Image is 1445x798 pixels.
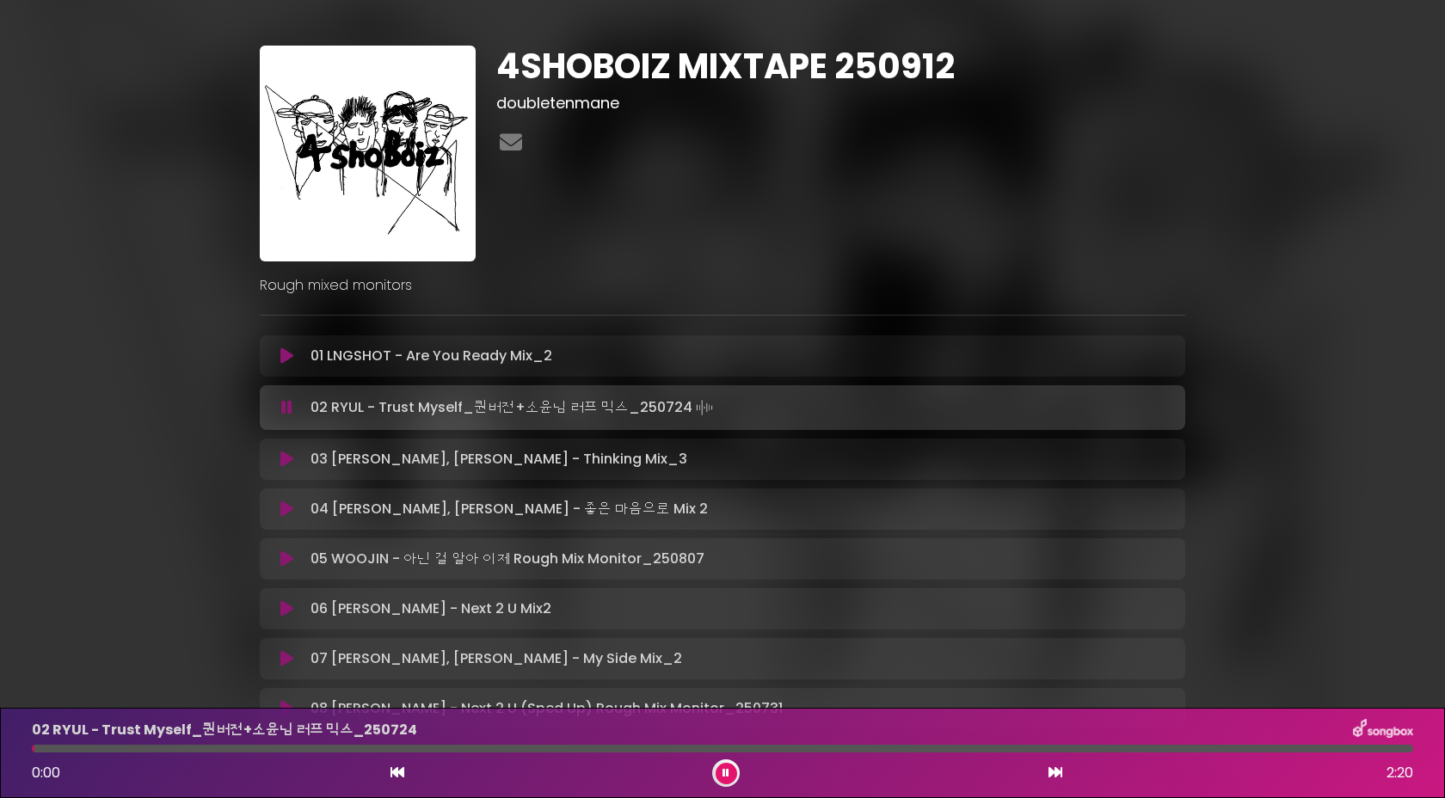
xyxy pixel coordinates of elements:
[311,346,552,366] p: 01 LNGSHOT - Are You Ready Mix_2
[311,549,704,569] p: 05 WOOJIN - 아닌 걸 알아 이제 Rough Mix Monitor_250807
[311,648,682,669] p: 07 [PERSON_NAME], [PERSON_NAME] - My Side Mix_2
[260,46,476,261] img: WpJZf4DWQ0Wh4nhxdG2j
[32,720,417,740] p: 02 RYUL - Trust Myself_퀀버전+소윤님 러프 믹스_250724
[496,46,1185,87] h1: 4SHOBOIZ MIXTAPE 250912
[311,396,716,420] p: 02 RYUL - Trust Myself_퀀버전+소윤님 러프 믹스_250724
[311,598,551,619] p: 06 [PERSON_NAME] - Next 2 U Mix2
[311,698,783,719] p: 08 [PERSON_NAME] - Next 2 U (Sped Up) Rough Mix Monitor_250731
[311,449,687,470] p: 03 [PERSON_NAME], [PERSON_NAME] - Thinking Mix_3
[260,275,1185,296] p: Rough mixed monitors
[1353,719,1413,741] img: songbox-logo-white.png
[311,499,708,519] p: 04 [PERSON_NAME], [PERSON_NAME] - 좋은 마음으로 Mix 2
[496,94,1185,113] h3: doubletenmane
[1387,763,1413,783] span: 2:20
[32,763,60,783] span: 0:00
[692,396,716,420] img: waveform4.gif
